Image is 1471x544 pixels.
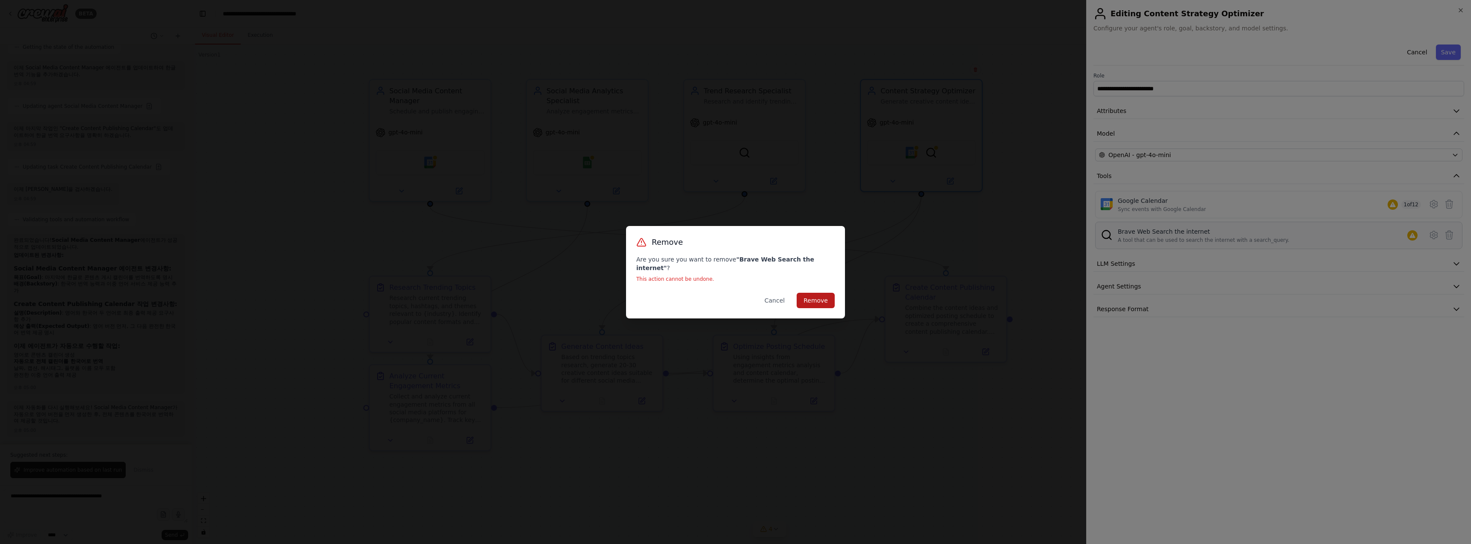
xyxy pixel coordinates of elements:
p: Are you sure you want to remove ? [636,255,835,272]
strong: " Brave Web Search the internet " [636,256,814,271]
p: This action cannot be undone. [636,276,835,282]
button: Remove [797,293,835,308]
h3: Remove [652,236,683,248]
button: Cancel [758,293,792,308]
